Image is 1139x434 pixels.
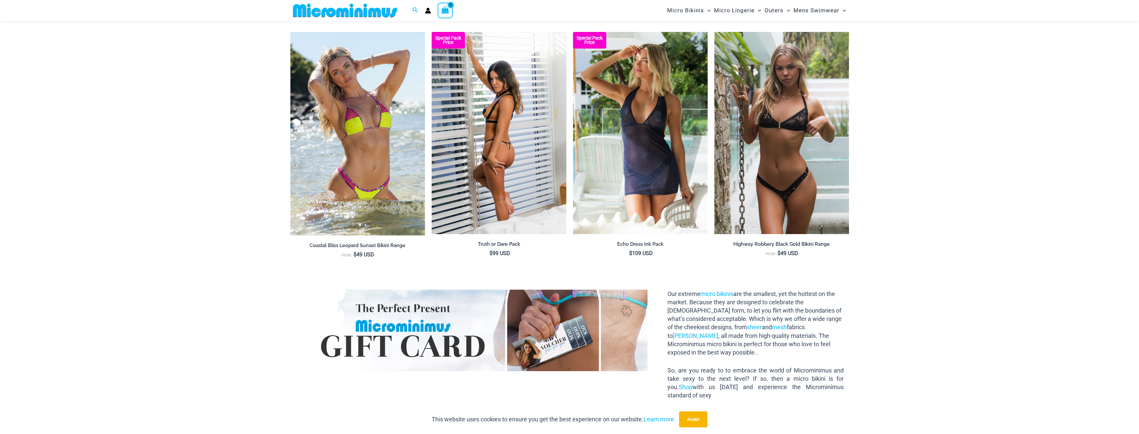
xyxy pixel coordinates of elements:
a: micro bikinis [700,290,733,297]
bdi: 109 USD [629,250,653,256]
bdi: 99 USD [490,250,510,256]
img: Truth or Dare Black 1905 Bodysuit 611 Micro 06 [432,32,566,234]
a: Highway Robbery Black Gold Bikini Range [714,241,849,250]
span: Menu Toggle [783,2,790,19]
h2: Highway Robbery Black Gold Bikini Range [714,241,849,247]
img: Gift Card Banner 1680 [305,290,647,371]
a: Account icon link [425,8,431,14]
a: Learn more [643,416,674,423]
p: Our extreme are the smallest, yet the hottest on the market. Because they are designed to celebra... [667,290,844,357]
a: mesh [772,324,787,331]
span: Menu Toggle [839,2,846,19]
a: Shop [679,383,692,390]
img: Echo Ink 5671 Dress 682 Thong 07 [573,32,708,234]
span: From: [765,252,776,256]
bdi: 49 USD [778,250,798,256]
img: MM SHOP LOGO FLAT [290,3,400,18]
button: Accept [679,411,707,427]
img: Coastal Bliss Leopard Sunset 3171 Tri Top 4371 Thong Bikini 06 [290,32,425,235]
span: Micro Lingerie [714,2,755,19]
img: Highway Robbery Black Gold 359 Clip Top 439 Clip Bottom 01v2 [714,32,849,234]
span: Menu Toggle [704,2,711,19]
span: From: [341,253,352,257]
a: Mens SwimwearMenu ToggleMenu Toggle [792,2,848,19]
bdi: 49 USD [354,251,374,258]
span: $ [354,251,356,258]
a: sheer [747,324,762,331]
a: Highway Robbery Black Gold 359 Clip Top 439 Clip Bottom 01v2Highway Robbery Black Gold 359 Clip T... [714,32,849,234]
h2: Truth or Dare Pack [432,241,566,247]
b: Special Pack Price [432,36,465,45]
p: So, are you ready to to embrace the world of Microminimus and take sexy to the next level? If so,... [667,366,844,400]
span: Mens Swimwear [793,2,839,19]
a: Truth or Dare Pack [432,241,566,250]
a: Coastal Bliss Leopard Sunset 3171 Tri Top 4371 Thong Bikini 06Coastal Bliss Leopard Sunset 3171 T... [290,32,425,235]
a: Echo Dress Ink Pack [573,241,708,250]
b: Special Pack Price [573,36,606,45]
a: Truth or Dare Black 1905 Bodysuit 611 Micro 07 Truth or Dare Black 1905 Bodysuit 611 Micro 06Trut... [432,32,566,234]
span: $ [778,250,781,256]
a: Search icon link [412,6,418,15]
a: [PERSON_NAME] [673,332,718,339]
a: Micro BikinisMenu ToggleMenu Toggle [665,2,712,19]
h2: Coastal Bliss Leopard Sunset Bikini Range [290,242,425,249]
h2: Echo Dress Ink Pack [573,241,708,247]
span: Micro Bikinis [667,2,704,19]
a: Echo Ink 5671 Dress 682 Thong 07 Echo Ink 5671 Dress 682 Thong 08Echo Ink 5671 Dress 682 Thong 08 [573,32,708,234]
span: $ [629,250,632,256]
span: Menu Toggle [755,2,761,19]
span: Outers [765,2,783,19]
a: OutersMenu ToggleMenu Toggle [763,2,792,19]
span: $ [490,250,493,256]
a: View Shopping Cart, empty [438,3,453,18]
a: Micro LingerieMenu ToggleMenu Toggle [712,2,763,19]
nav: Site Navigation [664,1,849,20]
a: Coastal Bliss Leopard Sunset Bikini Range [290,242,425,251]
p: This website uses cookies to ensure you get the best experience on our website. [432,414,674,424]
